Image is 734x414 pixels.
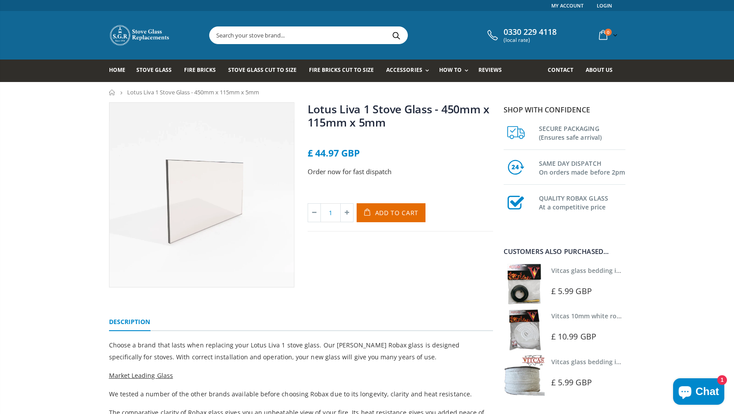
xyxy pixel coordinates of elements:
input: Search your stove brand... [210,27,506,44]
a: How To [439,60,473,82]
img: Vitcas stove glass bedding in tape [504,355,545,396]
a: 0330 229 4118 (local rate) [485,27,557,43]
h3: SECURE PACKAGING (Ensures safe arrival) [539,123,625,142]
button: Search [387,27,407,44]
span: Stove Glass Cut To Size [228,66,297,74]
img: Vitcas stove glass bedding in tape [504,264,545,305]
inbox-online-store-chat: Shopify online store chat [670,378,727,407]
span: 0330 229 4118 [504,27,557,37]
span: £ 10.99 GBP [551,331,596,342]
h3: QUALITY ROBAX GLASS At a competitive price [539,192,625,212]
span: Stove Glass [136,66,172,74]
a: Stove Glass [136,60,178,82]
a: About us [586,60,619,82]
span: About us [586,66,613,74]
span: Fire Bricks Cut To Size [309,66,374,74]
img: Stove Glass Replacement [109,24,171,46]
a: Lotus Liva 1 Stove Glass - 450mm x 115mm x 5mm [308,101,490,130]
a: Reviews [478,60,508,82]
a: Fire Bricks Cut To Size [309,60,380,82]
a: Description [109,313,151,331]
img: Rectangularstoveglass_widest_1cd496f8-2b76-40de-b1ea-bcb264636da3_800x_crop_center.webp [109,103,294,287]
a: Stove Glass Cut To Size [228,60,303,82]
a: 0 [595,26,619,44]
span: £ 5.99 GBP [551,377,592,388]
p: Shop with confidence [504,104,625,115]
span: (local rate) [504,37,557,43]
p: Order now for fast dispatch [308,167,493,177]
span: Choose a brand that lasts when replacing your Lotus Liva 1 stove glass. Our [PERSON_NAME] Robax g... [109,341,460,361]
a: Home [109,90,116,95]
span: Lotus Liva 1 Stove Glass - 450mm x 115mm x 5mm [127,88,259,96]
img: Vitcas white rope, glue and gloves kit 10mm [504,309,545,350]
span: Accessories [386,66,422,74]
span: 0 [605,29,612,36]
a: Accessories [386,60,433,82]
span: How To [439,66,462,74]
span: Fire Bricks [184,66,216,74]
span: £ 44.97 GBP [308,147,360,159]
span: Market Leading Glass [109,371,173,380]
span: £ 5.99 GBP [551,286,592,296]
div: Customers also purchased... [504,248,625,255]
a: Home [109,60,132,82]
span: Reviews [478,66,502,74]
h3: SAME DAY DISPATCH On orders made before 2pm [539,157,625,177]
span: Contact [548,66,573,74]
a: Vitcas glass bedding in tape - 2mm x 10mm x 2 meters [551,266,716,275]
a: Contact [548,60,580,82]
span: Add to Cart [375,209,419,217]
a: Vitcas 10mm white rope kit - includes rope seal and glue! [551,312,724,320]
button: Add to Cart [357,203,426,222]
a: Fire Bricks [184,60,222,82]
span: Home [109,66,125,74]
span: We tested a number of the other brands available before choosing Robax due to its longevity, clar... [109,390,472,398]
